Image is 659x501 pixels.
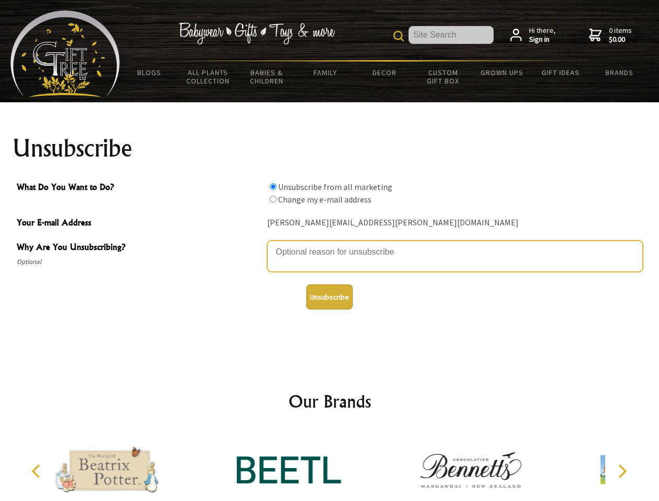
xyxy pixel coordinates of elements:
[278,194,372,205] label: Change my e-mail address
[393,31,404,41] img: product search
[610,460,633,483] button: Next
[17,241,262,256] span: Why Are You Unsubscribing?
[13,136,647,161] h1: Unsubscribe
[17,216,262,231] span: Your E-mail Address
[589,26,632,44] a: 0 items$0.00
[609,26,632,44] span: 0 items
[178,22,335,44] img: Babywear - Gifts - Toys & more
[267,215,643,231] div: [PERSON_NAME][EMAIL_ADDRESS][PERSON_NAME][DOMAIN_NAME]
[270,196,277,202] input: What Do You Want to Do?
[10,10,120,97] img: Babyware - Gifts - Toys and more...
[472,62,531,83] a: Grown Ups
[590,62,649,83] a: Brands
[306,284,353,309] button: Unsubscribe
[267,241,643,272] textarea: Why Are You Unsubscribing?
[355,62,414,83] a: Decor
[609,35,632,44] strong: $0.00
[17,181,262,196] span: What Do You Want to Do?
[529,26,556,44] span: Hi there,
[270,183,277,190] input: What Do You Want to Do?
[414,62,473,92] a: Custom Gift Box
[21,389,639,414] h2: Our Brands
[531,62,590,83] a: Gift Ideas
[17,256,262,268] span: Optional
[510,26,556,44] a: Hi there,Sign in
[409,26,494,44] input: Site Search
[296,62,355,83] a: Family
[179,62,238,92] a: All Plants Collection
[278,182,392,192] label: Unsubscribe from all marketing
[120,62,179,83] a: BLOGS
[529,35,556,44] strong: Sign in
[237,62,296,92] a: Babies & Children
[26,460,49,483] button: Previous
